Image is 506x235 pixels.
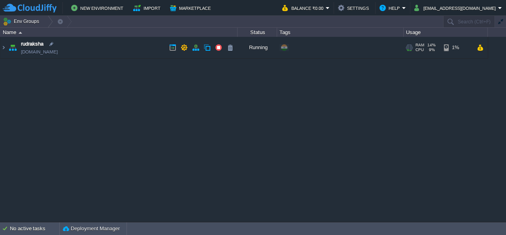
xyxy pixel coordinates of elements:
div: Usage [404,28,487,37]
span: CPU [415,48,424,52]
img: AMDAwAAAACH5BAEAAAAALAAAAAABAAEAAAICRAEAOw== [19,32,22,34]
a: rudraksha [21,40,43,48]
span: 9% [427,48,435,52]
div: Status [238,28,277,37]
button: Import [133,3,163,13]
button: [EMAIL_ADDRESS][DOMAIN_NAME] [414,3,498,13]
img: AMDAwAAAACH5BAEAAAAALAAAAAABAAEAAAICRAEAOw== [7,37,18,58]
div: Running [238,37,277,58]
div: No active tasks [10,222,59,235]
button: Settings [338,3,371,13]
div: Tags [278,28,403,37]
div: 1% [444,37,470,58]
button: Deployment Manager [63,225,120,233]
img: CloudJiffy [3,3,57,13]
button: Balance ₹0.00 [282,3,326,13]
button: Env Groups [3,16,42,27]
div: Name [1,28,237,37]
button: New Environment [71,3,126,13]
button: Help [379,3,402,13]
a: [DOMAIN_NAME] [21,48,58,56]
img: AMDAwAAAACH5BAEAAAAALAAAAAABAAEAAAICRAEAOw== [0,37,7,58]
span: RAM [415,43,424,48]
button: Marketplace [170,3,213,13]
span: 14% [427,43,436,48]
